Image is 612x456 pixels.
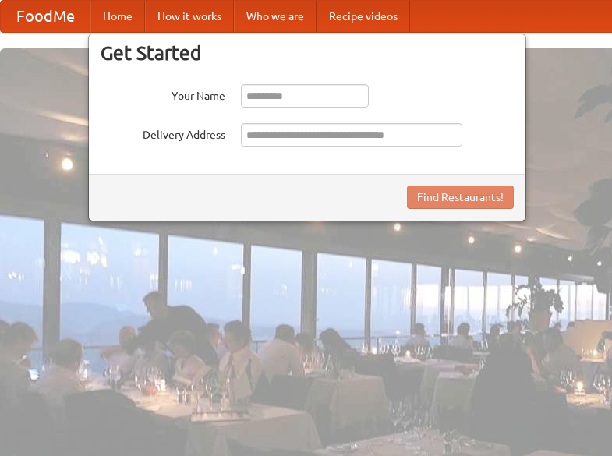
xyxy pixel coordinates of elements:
[145,1,234,32] a: How it works
[1,1,90,32] a: FoodMe
[234,1,317,32] a: Who we are
[317,1,410,32] a: Recipe videos
[90,1,145,32] a: Home
[101,84,225,104] label: Your Name
[407,186,514,209] button: Find Restaurants!
[101,41,514,65] h3: Get Started
[101,123,225,143] label: Delivery Address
